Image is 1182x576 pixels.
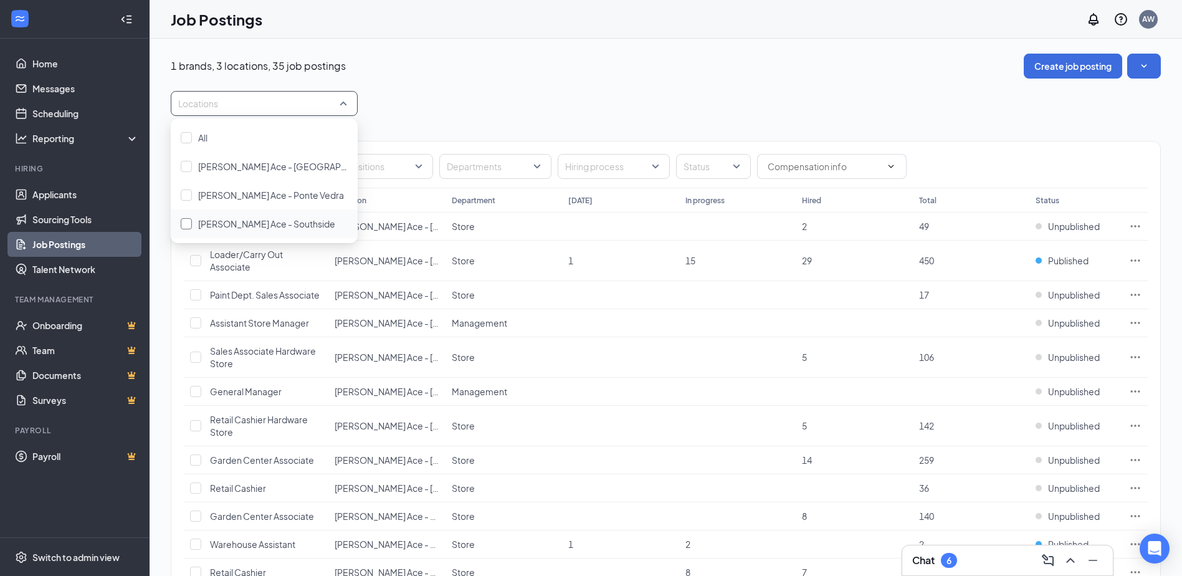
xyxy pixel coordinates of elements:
[802,352,807,363] span: 5
[452,317,507,329] span: Management
[15,294,136,305] div: Team Management
[1048,454,1100,466] span: Unpublished
[1083,550,1103,570] button: Minimize
[1048,220,1100,233] span: Unpublished
[919,420,934,431] span: 142
[919,539,924,550] span: 2
[1129,254,1141,267] svg: Ellipses
[1041,553,1056,568] svg: ComposeMessage
[32,232,139,257] a: Job Postings
[171,59,346,73] p: 1 brands, 3 locations, 35 job postings
[198,218,335,229] span: [PERSON_NAME] Ace - Southside
[919,255,934,266] span: 450
[1129,289,1141,301] svg: Ellipses
[886,161,896,171] svg: ChevronDown
[335,454,521,466] span: [PERSON_NAME] Ace - [GEOGRAPHIC_DATA]
[1129,317,1141,329] svg: Ellipses
[32,76,139,101] a: Messages
[1048,482,1100,494] span: Unpublished
[1048,254,1089,267] span: Published
[32,444,139,469] a: PayrollCrown
[452,454,475,466] span: Store
[335,511,480,522] span: [PERSON_NAME] Ace - Ponte Vedra
[328,530,446,559] td: Proctor Ace - Ponte Vedra
[171,123,358,152] div: All
[1129,420,1141,432] svg: Ellipses
[32,388,139,413] a: SurveysCrown
[1140,534,1170,564] div: Open Intercom Messenger
[1024,54,1122,79] button: Create job posting
[328,281,446,309] td: Proctor Ace - Neptune Beach
[210,289,320,300] span: Paint Dept. Sales Associate
[335,386,521,397] span: [PERSON_NAME] Ace - [GEOGRAPHIC_DATA]
[1048,385,1100,398] span: Unpublished
[913,188,1030,213] th: Total
[32,257,139,282] a: Talent Network
[32,51,139,76] a: Home
[210,454,314,466] span: Garden Center Associate
[1086,12,1101,27] svg: Notifications
[685,255,695,266] span: 15
[1129,510,1141,522] svg: Ellipses
[452,420,475,431] span: Store
[685,539,690,550] span: 2
[171,152,358,181] div: Proctor Ace - Neptune Beach
[1038,550,1058,570] button: ComposeMessage
[562,188,679,213] th: [DATE]
[446,406,563,446] td: Store
[1127,54,1161,79] button: SmallChevronDown
[120,13,133,26] svg: Collapse
[32,313,139,338] a: OnboardingCrown
[335,420,521,431] span: [PERSON_NAME] Ace - [GEOGRAPHIC_DATA]
[452,539,475,550] span: Store
[1060,550,1080,570] button: ChevronUp
[335,289,521,300] span: [PERSON_NAME] Ace - [GEOGRAPHIC_DATA]
[32,207,139,232] a: Sourcing Tools
[446,378,563,406] td: Management
[335,221,521,232] span: [PERSON_NAME] Ace - [GEOGRAPHIC_DATA]
[1142,14,1155,24] div: AW
[198,190,344,201] span: [PERSON_NAME] Ace - Ponte Vedra
[335,539,480,550] span: [PERSON_NAME] Ace - Ponte Vedra
[452,195,495,206] div: Department
[679,188,796,213] th: In progress
[919,454,934,466] span: 259
[1029,188,1123,213] th: Status
[328,337,446,378] td: Proctor Ace - Neptune Beach
[32,101,139,126] a: Scheduling
[452,352,475,363] span: Store
[1063,553,1078,568] svg: ChevronUp
[210,482,266,494] span: Retail Cashier
[198,161,384,172] span: [PERSON_NAME] Ace - [GEOGRAPHIC_DATA]
[446,474,563,502] td: Store
[1129,538,1141,550] svg: Ellipses
[919,352,934,363] span: 106
[210,317,309,329] span: Assistant Store Manager
[328,502,446,530] td: Proctor Ace - Ponte Vedra
[802,454,812,466] span: 14
[15,163,136,174] div: Hiring
[1129,385,1141,398] svg: Ellipses
[452,386,507,397] span: Management
[198,132,207,143] span: All
[452,221,475,232] span: Store
[14,12,26,25] svg: WorkstreamLogo
[1048,538,1089,550] span: Published
[1048,289,1100,301] span: Unpublished
[802,221,807,232] span: 2
[1048,317,1100,329] span: Unpublished
[919,482,929,494] span: 36
[1085,553,1100,568] svg: Minimize
[919,511,934,522] span: 140
[15,551,27,564] svg: Settings
[32,182,139,207] a: Applicants
[210,386,282,397] span: General Manager
[328,406,446,446] td: Proctor Ace - Neptune Beach
[946,555,951,566] div: 6
[452,255,475,266] span: Store
[802,511,807,522] span: 8
[32,363,139,388] a: DocumentsCrown
[1138,60,1150,72] svg: SmallChevronDown
[335,255,521,266] span: [PERSON_NAME] Ace - [GEOGRAPHIC_DATA]
[452,289,475,300] span: Store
